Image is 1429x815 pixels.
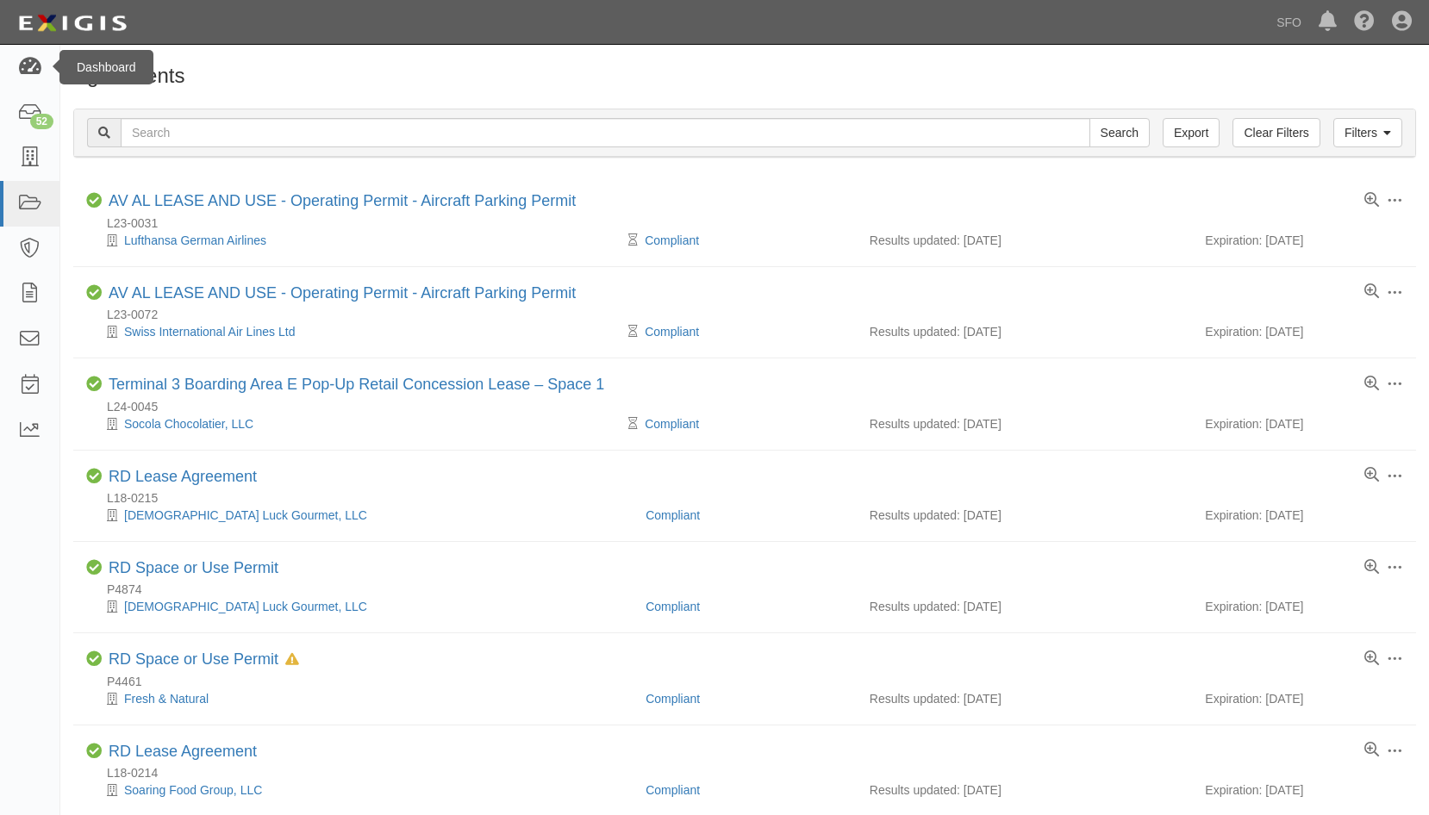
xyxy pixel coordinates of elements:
a: AV AL LEASE AND USE - Operating Permit - Aircraft Parking Permit [109,284,576,302]
div: Terminal 3 Boarding Area E Pop-Up Retail Concession Lease – Space 1 [109,376,604,395]
div: AV AL LEASE AND USE - Operating Permit - Aircraft Parking Permit [109,284,576,303]
a: Terminal 3 Boarding Area E Pop-Up Retail Concession Lease – Space 1 [109,376,604,393]
div: Results updated: [DATE] [870,690,1180,707]
a: [DEMOGRAPHIC_DATA] Luck Gourmet, LLC [124,508,367,522]
div: Lufthansa German Airlines [86,232,633,249]
div: L18-0215 [86,489,1416,507]
div: Expiration: [DATE] [1205,781,1403,799]
a: RD Space or Use Permit [109,650,278,668]
a: SFO [1268,5,1310,40]
div: Results updated: [DATE] [870,415,1180,432]
i: Compliant [86,285,102,301]
a: Export [1163,118,1220,147]
i: In Default since 11/09/2024 [285,654,299,666]
div: Results updated: [DATE] [870,781,1180,799]
i: Pending Review [628,234,638,246]
i: Compliant [86,651,102,667]
a: View results summary [1364,651,1379,667]
img: logo-5460c22ac91f19d4615b14bd174203de0afe785f0fc80cf4dbbc73dc1793850b.png [13,8,132,39]
div: RD Lease Agreement [109,743,257,762]
i: Compliant [86,469,102,484]
i: Compliant [86,743,102,759]
div: P4874 [86,581,1416,598]
div: P4461 [86,673,1416,690]
div: RD Lease Agreement [109,468,257,487]
a: Lufthansa German Airlines [124,233,266,247]
input: Search [1089,118,1150,147]
a: View results summary [1364,560,1379,575]
i: Compliant [86,193,102,208]
div: Lady Luck Gourmet, LLC [86,598,633,615]
a: AV AL LEASE AND USE - Operating Permit - Aircraft Parking Permit [109,192,576,209]
div: 52 [30,114,53,129]
a: Compliant [646,783,700,797]
i: Help Center - Complianz [1354,12,1375,33]
div: Swiss International Air Lines Ltd [86,323,633,340]
div: Soaring Food Group, LLC [86,781,633,799]
div: Expiration: [DATE] [1205,415,1403,432]
div: AV AL LEASE AND USE - Operating Permit - Aircraft Parking Permit [109,192,576,211]
div: L24-0045 [86,398,1416,415]
div: Results updated: [DATE] [870,232,1180,249]
a: Compliant [645,233,699,247]
a: Swiss International Air Lines Ltd [124,325,295,339]
i: Compliant [86,376,102,392]
a: Clear Filters [1232,118,1320,147]
div: Expiration: [DATE] [1205,232,1403,249]
a: Compliant [646,692,700,706]
a: Socola Chocolatier, LLC [124,417,253,431]
a: Fresh & Natural [124,692,209,706]
a: View results summary [1364,743,1379,758]
div: Expiration: [DATE] [1205,323,1403,340]
div: L23-0031 [86,215,1416,232]
a: View results summary [1364,376,1379,392]
div: Dashboard [59,50,153,84]
a: Compliant [645,417,699,431]
div: Lady Luck Gourmet, LLC [86,507,633,524]
a: Compliant [646,600,700,613]
h1: Agreements [73,65,1416,87]
a: Soaring Food Group, LLC [124,783,262,797]
a: RD Space or Use Permit [109,559,278,576]
div: Fresh & Natural [86,690,633,707]
a: [DEMOGRAPHIC_DATA] Luck Gourmet, LLC [124,600,367,613]
a: Compliant [646,508,700,522]
input: Search [121,118,1090,147]
i: Compliant [86,560,102,575]
div: Results updated: [DATE] [870,598,1180,615]
div: Results updated: [DATE] [870,323,1180,340]
a: View results summary [1364,193,1379,208]
i: Pending Review [628,418,638,430]
a: RD Lease Agreement [109,468,257,485]
a: View results summary [1364,468,1379,483]
div: Expiration: [DATE] [1205,598,1403,615]
div: Results updated: [DATE] [870,507,1180,524]
div: Expiration: [DATE] [1205,507,1403,524]
div: Socola Chocolatier, LLC [86,415,633,432]
div: RD Space or Use Permit [109,650,299,669]
a: RD Lease Agreement [109,743,257,760]
a: Compliant [645,325,699,339]
div: L18-0214 [86,764,1416,781]
div: RD Space or Use Permit [109,559,278,578]
div: L23-0072 [86,306,1416,323]
a: View results summary [1364,284,1379,300]
a: Filters [1333,118,1402,147]
div: Expiration: [DATE] [1205,690,1403,707]
i: Pending Review [628,326,638,338]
